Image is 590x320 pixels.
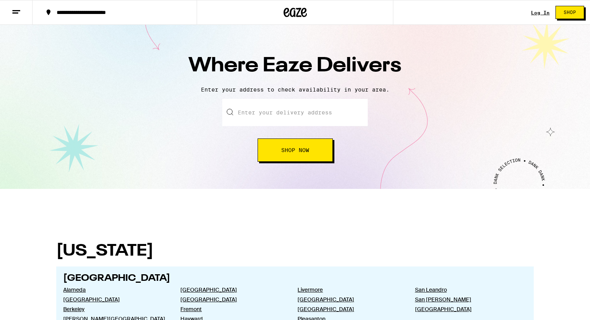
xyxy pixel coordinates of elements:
[63,286,168,293] a: Alameda
[56,243,534,259] h1: [US_STATE]
[258,138,333,162] button: Shop Now
[531,10,550,15] a: Log In
[415,296,520,303] a: San [PERSON_NAME]
[281,147,309,153] span: Shop Now
[298,286,402,293] a: Livermore
[550,6,590,19] a: Shop
[222,99,368,126] input: Enter your delivery address
[555,6,584,19] button: Shop
[63,306,168,313] a: Berkeley
[180,286,285,293] a: [GEOGRAPHIC_DATA]
[159,52,431,80] h1: Where Eaze Delivers
[415,306,520,313] a: [GEOGRAPHIC_DATA]
[298,296,402,303] a: [GEOGRAPHIC_DATA]
[63,274,527,283] h2: [GEOGRAPHIC_DATA]
[8,86,582,93] p: Enter your address to check availability in your area.
[564,10,576,15] span: Shop
[298,306,402,313] a: [GEOGRAPHIC_DATA]
[180,306,285,313] a: Fremont
[63,296,168,303] a: [GEOGRAPHIC_DATA]
[415,286,520,293] a: San Leandro
[180,296,285,303] a: [GEOGRAPHIC_DATA]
